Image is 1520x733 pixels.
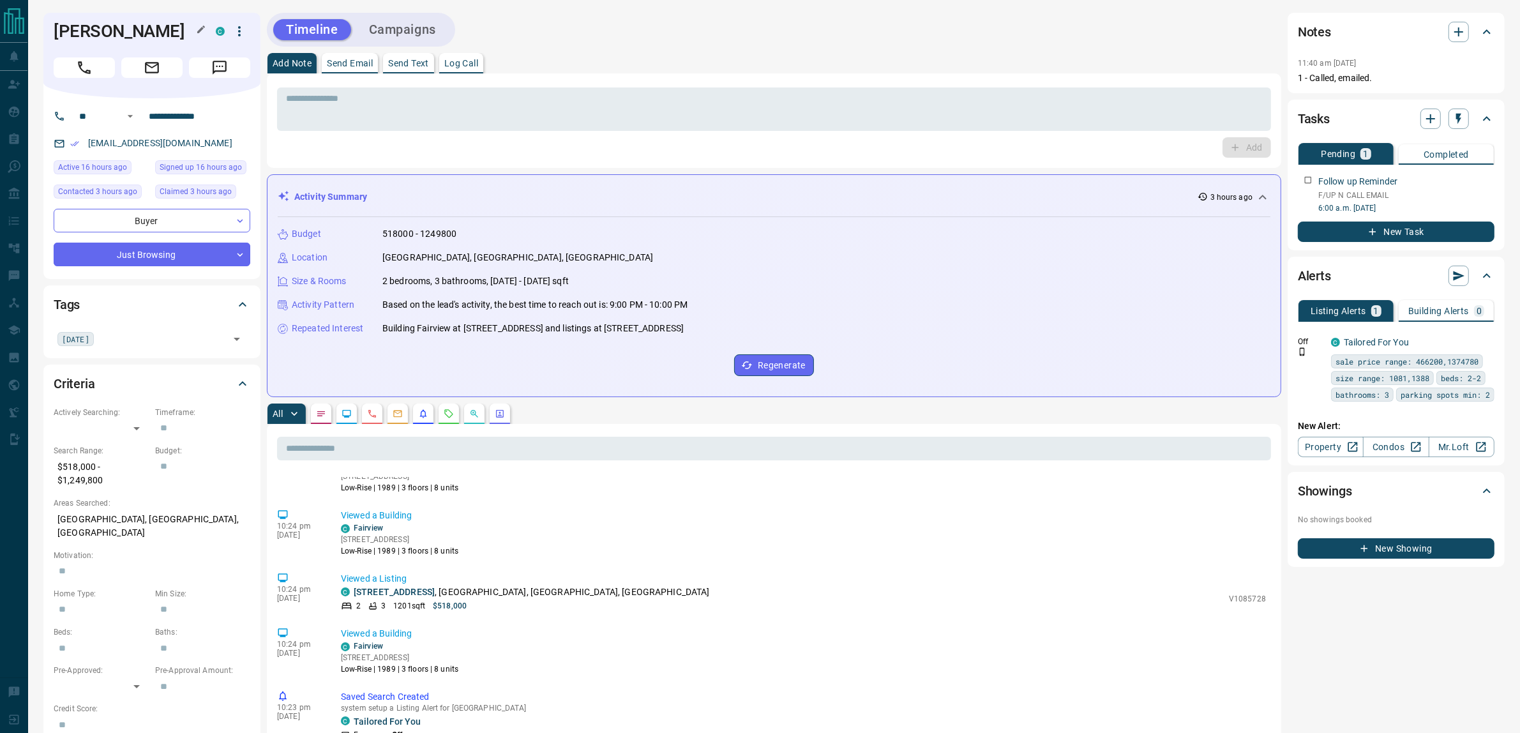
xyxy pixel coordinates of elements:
[228,330,246,348] button: Open
[62,333,89,345] span: [DATE]
[1298,72,1494,85] p: 1 - Called, emailed.
[294,190,367,204] p: Activity Summary
[54,243,250,266] div: Just Browsing
[1298,222,1494,242] button: New Task
[354,524,383,533] a: Fairview
[292,251,327,264] p: Location
[160,185,232,198] span: Claimed 3 hours ago
[341,642,350,651] div: condos.ca
[54,185,149,202] div: Fri Aug 15 2025
[54,665,149,676] p: Pre-Approved:
[1298,22,1331,42] h2: Notes
[1298,538,1494,559] button: New Showing
[273,59,312,68] p: Add Note
[292,275,347,288] p: Size & Rooms
[354,586,710,599] p: , [GEOGRAPHIC_DATA], [GEOGRAPHIC_DATA], [GEOGRAPHIC_DATA]
[327,59,373,68] p: Send Email
[277,703,322,712] p: 10:23 pm
[88,138,232,148] a: [EMAIL_ADDRESS][DOMAIN_NAME]
[54,550,250,561] p: Motivation:
[1336,355,1479,368] span: sale price range: 466200,1374780
[70,139,79,148] svg: Email Verified
[1229,593,1266,605] p: V1085728
[58,161,127,174] span: Active 16 hours ago
[277,649,322,658] p: [DATE]
[54,368,250,399] div: Criteria
[1321,149,1355,158] p: Pending
[1441,372,1481,384] span: beds: 2-2
[1318,190,1494,201] p: F/UP N CALL EMAIL
[341,652,458,663] p: [STREET_ADDRESS]
[393,409,403,419] svg: Emails
[341,545,458,557] p: Low-Rise | 1989 | 3 floors | 8 units
[495,409,505,419] svg: Agent Actions
[1298,261,1494,291] div: Alerts
[292,298,354,312] p: Activity Pattern
[341,627,1266,640] p: Viewed a Building
[1298,419,1494,433] p: New Alert:
[54,407,149,418] p: Actively Searching:
[1363,437,1429,457] a: Condos
[273,19,351,40] button: Timeline
[341,482,458,494] p: Low-Rise | 1989 | 3 floors | 8 units
[382,298,688,312] p: Based on the lead's activity, the best time to reach out is: 9:00 PM - 10:00 PM
[54,509,250,543] p: [GEOGRAPHIC_DATA], [GEOGRAPHIC_DATA], [GEOGRAPHIC_DATA]
[1401,388,1490,401] span: parking spots min: 2
[1429,437,1494,457] a: Mr.Loft
[1363,149,1368,158] p: 1
[155,407,250,418] p: Timeframe:
[54,289,250,320] div: Tags
[54,457,149,491] p: $518,000 - $1,249,800
[277,531,322,540] p: [DATE]
[277,640,322,649] p: 10:24 pm
[341,524,350,533] div: condos.ca
[1336,372,1429,384] span: size range: 1081,1388
[54,57,115,78] span: Call
[341,716,350,725] div: condos.ca
[54,626,149,638] p: Beds:
[354,716,421,727] a: Tailored For You
[216,27,225,36] div: condos.ca
[1298,437,1364,457] a: Property
[277,712,322,721] p: [DATE]
[155,588,250,600] p: Min Size:
[382,275,569,288] p: 2 bedrooms, 3 bathrooms, [DATE] - [DATE] sqft
[1318,175,1397,188] p: Follow up Reminder
[1210,192,1253,203] p: 3 hours ago
[54,497,250,509] p: Areas Searched:
[1298,336,1323,347] p: Off
[341,509,1266,522] p: Viewed a Building
[341,587,350,596] div: condos.ca
[382,322,684,335] p: Building Fairview at [STREET_ADDRESS] and listings at [STREET_ADDRESS]
[189,57,250,78] span: Message
[341,690,1266,704] p: Saved Search Created
[1408,306,1469,315] p: Building Alerts
[1318,202,1494,214] p: 6:00 a.m. [DATE]
[1424,150,1469,159] p: Completed
[54,703,250,714] p: Credit Score:
[388,59,429,68] p: Send Text
[444,409,454,419] svg: Requests
[54,21,197,42] h1: [PERSON_NAME]
[278,185,1270,209] div: Activity Summary3 hours ago
[155,445,250,457] p: Budget:
[54,445,149,457] p: Search Range:
[734,354,814,376] button: Regenerate
[123,109,138,124] button: Open
[54,294,80,315] h2: Tags
[381,600,386,612] p: 3
[1298,481,1352,501] h2: Showings
[277,585,322,594] p: 10:24 pm
[1331,338,1340,347] div: condos.ca
[382,251,653,264] p: [GEOGRAPHIC_DATA], [GEOGRAPHIC_DATA], [GEOGRAPHIC_DATA]
[341,663,458,675] p: Low-Rise | 1989 | 3 floors | 8 units
[1298,17,1494,47] div: Notes
[54,588,149,600] p: Home Type:
[367,409,377,419] svg: Calls
[160,161,242,174] span: Signed up 16 hours ago
[121,57,183,78] span: Email
[393,600,425,612] p: 1201 sqft
[1374,306,1379,315] p: 1
[433,600,467,612] p: $518,000
[58,185,137,198] span: Contacted 3 hours ago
